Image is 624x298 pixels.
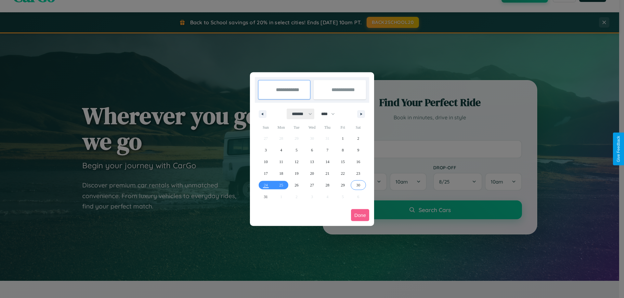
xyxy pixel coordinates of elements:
span: 7 [326,144,328,156]
span: Wed [304,122,319,133]
span: Sun [258,122,273,133]
span: 5 [296,144,298,156]
span: 9 [357,144,359,156]
span: Tue [289,122,304,133]
button: 18 [273,168,289,179]
button: 27 [304,179,319,191]
button: 19 [289,168,304,179]
span: 21 [325,168,329,179]
span: 26 [295,179,299,191]
span: 13 [310,156,314,168]
button: 21 [320,168,335,179]
button: 11 [273,156,289,168]
button: 12 [289,156,304,168]
span: 3 [265,144,267,156]
button: 15 [335,156,350,168]
button: 14 [320,156,335,168]
button: 23 [351,168,366,179]
button: 3 [258,144,273,156]
button: 24 [258,179,273,191]
button: 26 [289,179,304,191]
button: 7 [320,144,335,156]
span: 29 [341,179,345,191]
button: 9 [351,144,366,156]
span: 8 [342,144,344,156]
span: 22 [341,168,345,179]
span: 17 [264,168,268,179]
button: 28 [320,179,335,191]
button: 8 [335,144,350,156]
span: 25 [279,179,283,191]
span: 2 [357,133,359,144]
span: 27 [310,179,314,191]
span: 30 [356,179,360,191]
button: 1 [335,133,350,144]
span: 24 [264,179,268,191]
span: 28 [325,179,329,191]
button: 5 [289,144,304,156]
span: Sat [351,122,366,133]
button: 6 [304,144,319,156]
span: 15 [341,156,345,168]
button: 10 [258,156,273,168]
button: 17 [258,168,273,179]
button: 31 [258,191,273,203]
span: Mon [273,122,289,133]
span: 6 [311,144,313,156]
button: 29 [335,179,350,191]
button: 16 [351,156,366,168]
span: 11 [279,156,283,168]
button: 25 [273,179,289,191]
button: 20 [304,168,319,179]
span: 10 [264,156,268,168]
span: Fri [335,122,350,133]
button: 13 [304,156,319,168]
span: 12 [295,156,299,168]
button: 2 [351,133,366,144]
span: 23 [356,168,360,179]
span: 31 [264,191,268,203]
button: 4 [273,144,289,156]
span: 1 [342,133,344,144]
span: Thu [320,122,335,133]
span: 18 [279,168,283,179]
span: 19 [295,168,299,179]
span: 20 [310,168,314,179]
div: Give Feedback [616,136,621,162]
span: 16 [356,156,360,168]
span: 14 [325,156,329,168]
button: 22 [335,168,350,179]
span: 4 [280,144,282,156]
button: 30 [351,179,366,191]
button: Done [351,209,369,221]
